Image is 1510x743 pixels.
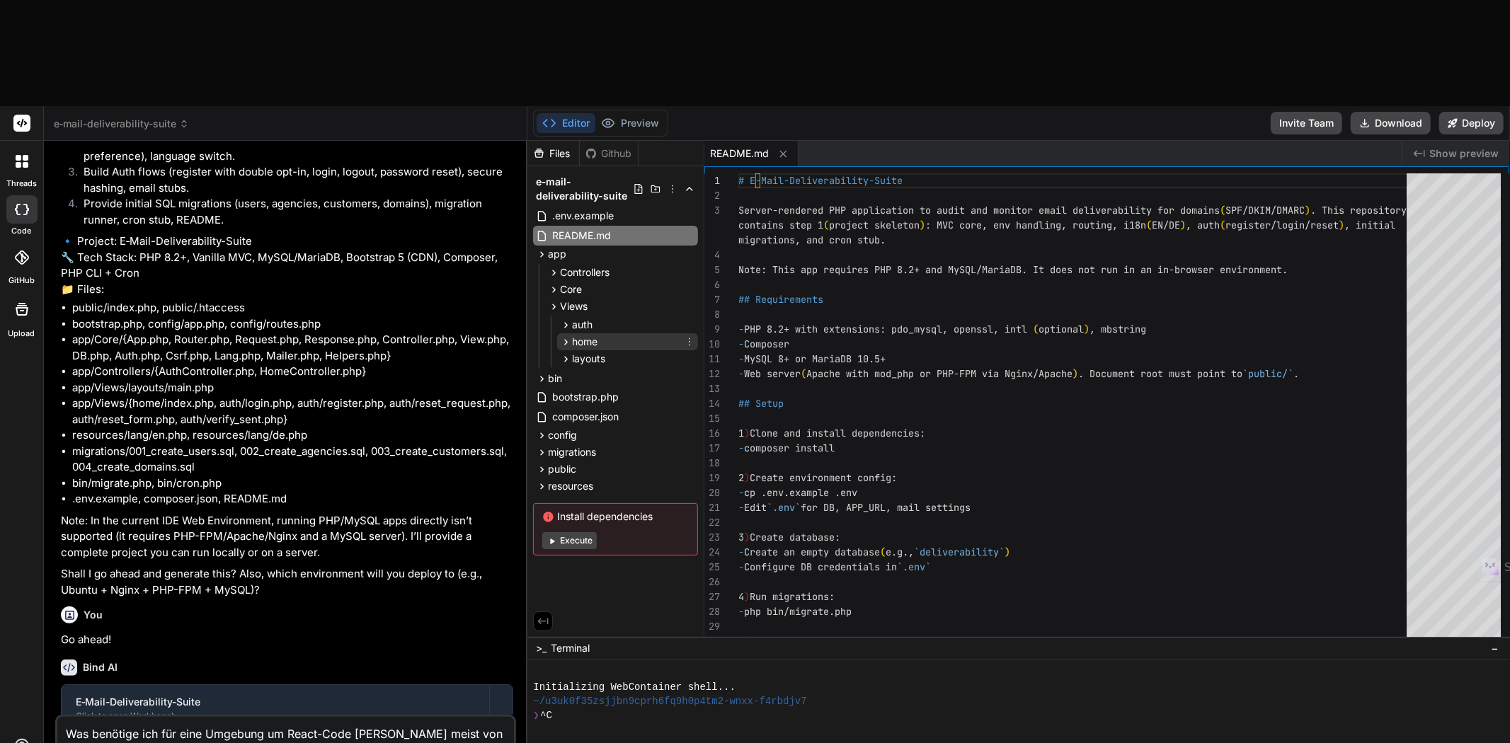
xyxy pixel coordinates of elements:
div: 8 [704,307,720,322]
div: 16 [704,426,720,441]
li: Provide initial SQL migrations (users, agencies, customers, domains), migration runner, cron stub... [72,196,513,228]
button: Editor [537,113,595,133]
span: ) [744,427,750,439]
span: ( [1033,323,1039,335]
button: Execute [542,532,597,549]
span: Web server [744,367,801,380]
div: 28 [704,604,720,619]
span: migrations, and cron stub. [738,234,886,246]
span: composer.json [551,408,620,425]
h6: You [84,608,103,622]
span: Create environment config: [750,471,897,484]
span: Note: This app requires PHP 8.2+ and MySQL/MariaDB [738,263,1022,276]
span: - [738,560,744,573]
div: 10 [704,337,720,352]
span: 4 [738,590,744,603]
span: - [738,367,744,380]
span: 2 [738,471,744,484]
p: Shall I go ahead and generate this? Also, which environment will you deploy to (e.g., Ubuntu + Ng... [61,566,513,598]
li: .env.example, composer.json, README.md [72,491,513,507]
span: bootstrap.php [551,388,620,405]
label: GitHub [8,275,35,287]
button: Download [1351,112,1431,134]
div: 18 [704,456,720,471]
div: 6 [704,277,720,292]
div: 19 [704,471,720,485]
span: SPF/DKIM/DMARC [1225,204,1305,217]
div: 21 [704,500,720,515]
span: Show preview [1429,146,1499,161]
button: Invite Team [1271,112,1342,134]
div: 30 [704,634,720,649]
span: cp .env.example .env [744,486,857,499]
span: contains step 1 [738,219,823,231]
span: Edit [744,501,767,514]
span: ) [744,590,750,603]
span: ) [744,635,750,647]
button: Deploy [1439,112,1504,134]
p: Note: In the current IDE Web Environment, running PHP/MySQL apps directly isn’t supported (it req... [61,513,513,561]
span: ) [1180,219,1186,231]
span: ❯ [533,708,540,722]
span: register/login/reset [1225,219,1339,231]
span: . [1293,367,1299,380]
span: Create an empty database [744,546,880,558]
span: - [738,605,744,618]
span: Core [560,282,582,296]
label: Upload [8,328,35,340]
span: MySQL 8+ or MariaDB 10.5+ [744,352,886,365]
span: ( [1146,219,1152,231]
button: E‑Mail-Deliverability-SuiteClick to open Workbench [62,685,489,732]
div: Files [527,146,579,161]
li: resources/lang/en.php, resources/lang/de.php [72,427,513,444]
span: php bin/migrate.php [744,605,852,618]
span: Views [560,299,588,313]
span: 1 [738,427,744,439]
div: 7 [704,292,720,307]
button: Preview [595,113,665,133]
span: ( [880,546,886,558]
div: 15 [704,411,720,426]
span: ~/u3uk0f35zsjjbn9cprh6fq9h0p4tm2-wnxx-f4rbdjv7 [533,694,806,708]
span: , auth [1186,219,1220,231]
span: ( [801,367,806,380]
span: Install dependencies [542,509,689,524]
li: bin/migrate.php, bin/cron.php [72,476,513,492]
span: e‑mail-deliverability-suite [536,175,633,203]
span: PHP 8.2+ with extensions: pdo_mysql, openssl, intl [744,323,1027,335]
span: composer install [744,442,835,454]
span: `public/` [1242,367,1293,380]
div: 3 [704,203,720,218]
span: ^C [540,708,552,722]
span: Server-rendered PHP application to audit and monit [738,204,1022,217]
span: . This repository [1310,204,1407,217]
label: threads [6,178,37,190]
div: Click to open Workbench [76,710,475,722]
p: 🔹 Project: E‑Mail-Deliverability-Suite 🔧 Tech Stack: PHP 8.2+, Vanilla MVC, MySQL/MariaDB, Bootst... [61,234,513,297]
div: E‑Mail-Deliverability-Suite [76,695,475,709]
h6: Bind AI [83,660,118,674]
div: Github [580,146,638,161]
div: 2 [704,188,720,203]
span: 5 [738,635,744,647]
div: 1 [704,173,720,188]
label: code [12,225,32,237]
span: >_ [536,641,547,655]
span: Initializing WebContainer shell... [533,680,736,694]
span: Controllers [560,265,610,280]
span: `.env` [897,560,931,573]
li: app/Views/{home/index.php, auth/login.php, auth/register.php, auth/reset_request.php, auth/reset_... [72,396,513,427]
div: 14 [704,396,720,411]
span: - [738,442,744,454]
span: for DB, APP_URL, mail settings [801,501,971,514]
li: app/Views/layouts/main.php [72,380,513,396]
span: Create database: [750,531,840,543]
li: bootstrap.php, config/app.php, config/routes.php [72,316,513,333]
span: Run migrations: [750,590,835,603]
span: ) [744,531,750,543]
span: . It does not run in an in-browser environment. [1022,263,1288,276]
span: EN/DE [1152,219,1180,231]
div: 22 [704,515,720,530]
span: 3 [738,531,744,543]
li: public/index.php, public/.htaccess [72,300,513,316]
